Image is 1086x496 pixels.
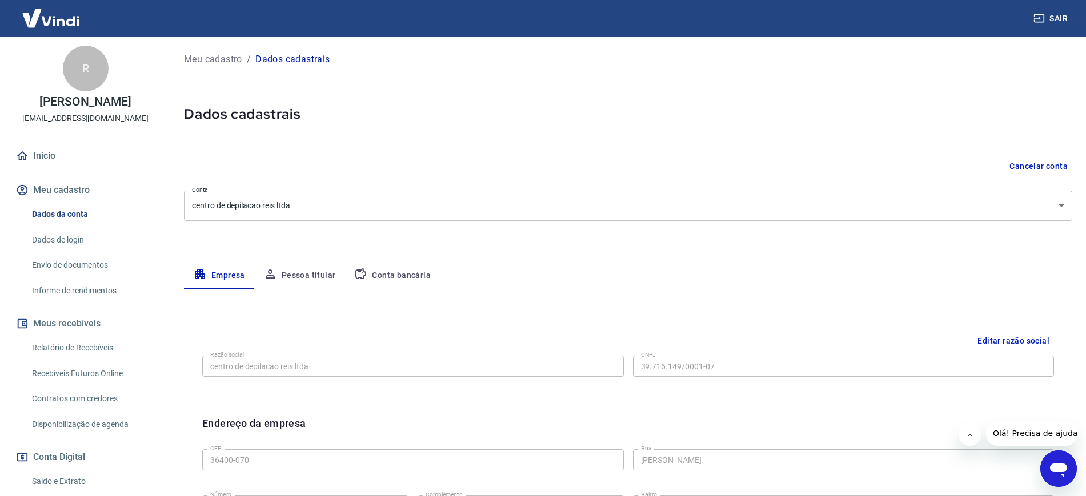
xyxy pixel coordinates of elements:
[641,444,652,453] label: Rua
[27,387,157,410] a: Contratos com credores
[1031,8,1072,29] button: Sair
[27,362,157,385] a: Recebíveis Futuros Online
[14,178,157,203] button: Meu cadastro
[254,262,345,289] button: Pessoa titular
[344,262,440,289] button: Conta bancária
[14,445,157,470] button: Conta Digital
[210,444,221,453] label: CEP
[210,350,244,359] label: Razão social
[184,105,1072,123] h5: Dados cadastrais
[959,423,981,446] iframe: Fechar mensagem
[22,112,149,124] p: [EMAIL_ADDRESS][DOMAIN_NAME]
[1005,156,1072,177] button: Cancelar conta
[973,330,1054,352] button: Editar razão social
[39,96,131,108] p: [PERSON_NAME]
[14,1,88,35] img: Vindi
[27,336,157,360] a: Relatório de Recebíveis
[27,413,157,436] a: Disponibilização de agenda
[984,416,1054,445] button: Editar endereço
[14,143,157,168] a: Início
[192,186,208,194] label: Conta
[641,350,656,359] label: CNPJ
[184,262,254,289] button: Empresa
[202,416,306,445] h6: Endereço da empresa
[27,203,157,226] a: Dados da conta
[14,311,157,336] button: Meus recebíveis
[7,8,96,17] span: Olá! Precisa de ajuda?
[184,191,1072,221] div: centro de depilacao reis ltda
[63,46,109,91] div: R
[184,53,242,66] a: Meu cadastro
[255,53,330,66] p: Dados cadastrais
[1040,450,1077,487] iframe: Botão para abrir a janela de mensagens
[27,279,157,303] a: Informe de rendimentos
[986,421,1077,446] iframe: Mensagem da empresa
[27,470,157,493] a: Saldo e Extrato
[27,228,157,252] a: Dados de login
[27,253,157,277] a: Envio de documentos
[247,53,251,66] p: /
